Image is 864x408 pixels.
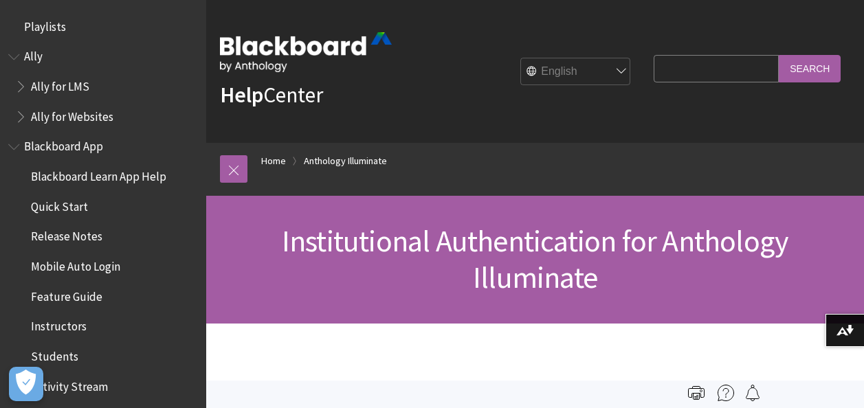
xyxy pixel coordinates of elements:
[24,45,43,64] span: Ally
[31,375,108,394] span: Activity Stream
[220,32,392,72] img: Blackboard by Anthology
[24,15,66,34] span: Playlists
[744,385,761,401] img: Follow this page
[261,152,286,170] a: Home
[8,45,198,128] nav: Book outline for Anthology Ally Help
[282,222,788,296] span: Institutional Authentication for Anthology Illuminate
[521,58,631,86] select: Site Language Selector
[31,105,113,124] span: Ally for Websites
[220,81,323,109] a: HelpCenter
[31,255,120,273] span: Mobile Auto Login
[31,285,102,304] span: Feature Guide
[31,165,166,183] span: Blackboard Learn App Help
[31,75,89,93] span: Ally for LMS
[31,345,78,363] span: Students
[688,385,705,401] img: Print
[9,367,43,401] button: Open Preferences
[31,225,102,244] span: Release Notes
[779,55,841,82] input: Search
[304,152,387,170] a: Anthology Illuminate
[220,81,263,109] strong: Help
[718,385,734,401] img: More help
[8,15,198,38] nav: Book outline for Playlists
[31,315,87,334] span: Instructors
[31,195,88,214] span: Quick Start
[24,135,103,154] span: Blackboard App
